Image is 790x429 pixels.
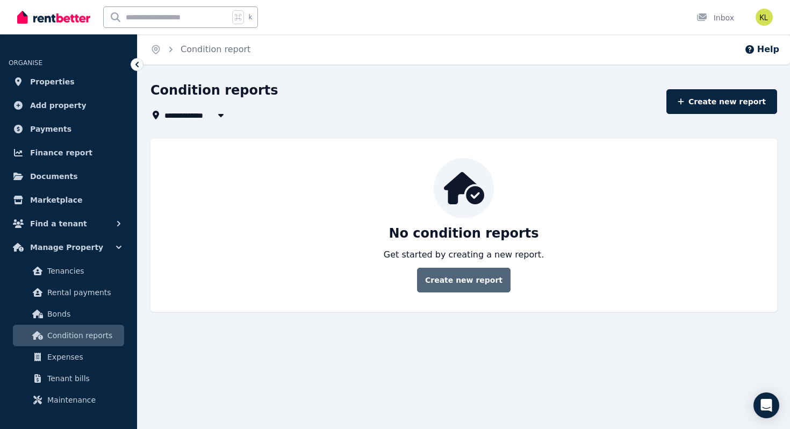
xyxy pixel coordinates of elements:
a: Create new report [666,89,777,114]
p: No condition reports [389,225,538,242]
span: Documents [30,170,78,183]
h1: Condition reports [150,82,278,99]
img: RentBetter [17,9,90,25]
a: Condition report [181,44,250,54]
a: Condition reports [13,325,124,346]
button: Find a tenant [9,213,128,234]
span: Finance report [30,146,92,159]
a: Create new report [417,268,511,292]
div: Open Intercom Messenger [753,392,779,418]
button: Manage Property [9,237,128,258]
a: Payments [9,118,128,140]
a: Add property [9,95,128,116]
a: Rental payments [13,282,124,303]
a: Tenancies [13,260,124,282]
span: Properties [30,75,75,88]
a: Finance report [9,142,128,163]
a: Properties [9,71,128,92]
span: Maintenance [47,394,120,406]
span: Add property [30,99,87,112]
span: ORGANISE [9,59,42,67]
nav: Breadcrumb [138,34,263,65]
a: Expenses [13,346,124,368]
a: Documents [9,166,128,187]
div: Inbox [696,12,734,23]
span: Condition reports [47,329,120,342]
span: Payments [30,123,71,135]
span: Rental payments [47,286,120,299]
span: Expenses [47,351,120,363]
span: Tenancies [47,264,120,277]
a: Tenant bills [13,368,124,389]
span: Find a tenant [30,217,87,230]
span: Manage Property [30,241,103,254]
a: Maintenance [13,389,124,411]
span: Bonds [47,308,120,320]
span: Marketplace [30,194,82,206]
button: Help [744,43,779,56]
span: k [248,13,252,22]
span: Tenant bills [47,372,120,385]
a: Bonds [13,303,124,325]
p: Get started by creating a new report. [384,248,544,261]
a: Marketplace [9,189,128,211]
img: Kellie Lewandowski [756,9,773,26]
